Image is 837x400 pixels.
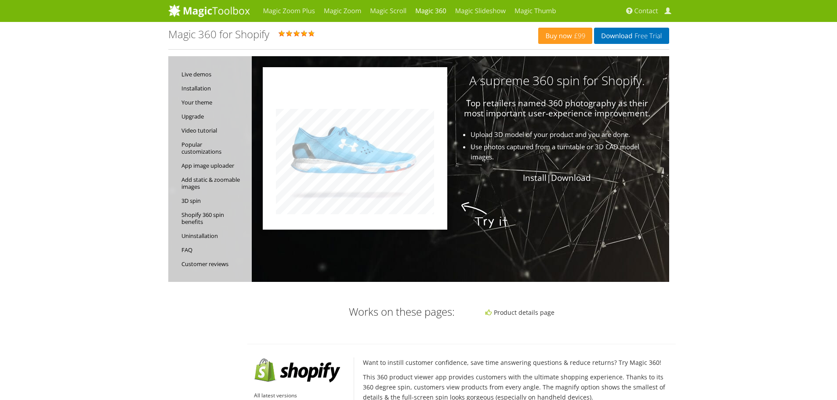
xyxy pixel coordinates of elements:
li: Product details page [486,307,667,317]
span: Free Trial [632,32,662,40]
a: Upgrade [181,109,247,123]
span: £99 [572,32,586,40]
a: Popular customizations [181,137,247,159]
a: Install [523,172,547,184]
li: Upload 3D model of your product and you are done. [277,130,659,140]
a: Live demos [181,67,247,81]
a: Download [551,172,591,184]
h3: A supreme 360 spin for Shopify. [252,74,652,87]
h1: Magic 360 for Shopify [168,29,269,40]
div: Rating: 5.0 ( ) [168,29,539,43]
a: Add static & zoomable images [181,173,247,194]
a: App image uploader [181,159,247,173]
li: Use photos captured from a turntable or 3D CAD model images. [277,142,659,162]
p: Want to instill customer confidence, save time answering questions & reduce returns? Try Magic 360! [363,357,669,368]
a: Buy now£99 [538,28,592,44]
a: 3D spin [181,194,247,208]
a: Customer reviews [181,257,247,271]
a: Installation [181,81,247,95]
a: Your theme [181,95,247,109]
a: Uninstallation [181,229,247,243]
h3: Works on these pages: [254,306,455,317]
p: | [252,173,652,183]
a: FAQ [181,243,247,257]
a: Shopify 360 spin benefits [181,208,247,229]
p: Top retailers named 360 photography as their most important user-experience improvement. [252,98,652,119]
span: Contact [634,7,658,15]
a: Video tutorial [181,123,247,137]
a: DownloadFree Trial [594,28,669,44]
img: MagicToolbox.com - Image tools for your website [168,4,250,17]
